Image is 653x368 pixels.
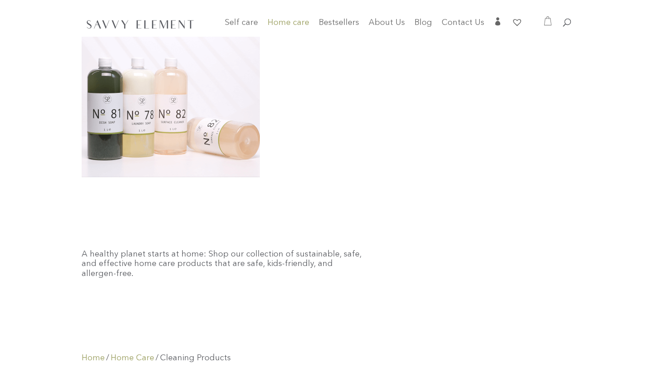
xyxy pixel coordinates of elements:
a: Contact Us [442,19,484,32]
a: Home Care [111,352,154,364]
a: Bestsellers [319,19,359,32]
span:  [494,17,502,25]
a:  [494,17,502,32]
span: / [156,352,159,364]
img: SavvyElement [84,17,196,31]
span: Home Care [111,354,154,362]
img: shop home care products [82,37,260,177]
a: Home care [268,19,309,38]
a: About Us [369,19,405,32]
span: Cleaning Products [160,354,231,362]
a: Blog [414,19,432,32]
a: Home [82,352,105,364]
a: Self care [225,19,258,38]
span: / [106,352,109,364]
p: A healthy planet starts at home: Shop our collection of sustainable, safe, and effective home car... [82,250,365,279]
